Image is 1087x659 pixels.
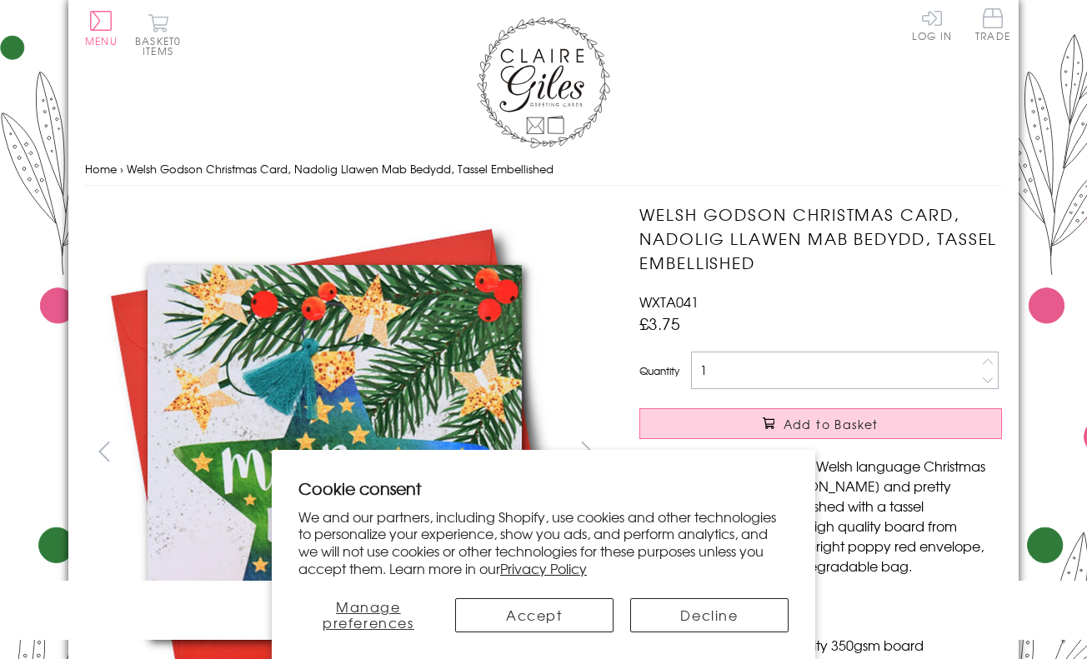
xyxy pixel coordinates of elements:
button: prev [85,432,123,470]
span: Welsh Godson Christmas Card, Nadolig Llawen Mab Bedydd, Tassel Embellished [127,161,554,177]
button: Manage preferences [298,598,438,632]
span: Menu [85,33,118,48]
img: Claire Giles Greetings Cards [477,17,610,148]
button: Add to Basket [639,408,1002,439]
span: £3.75 [639,312,680,335]
nav: breadcrumbs [85,152,1002,187]
a: Privacy Policy [500,558,587,578]
button: next [569,432,606,470]
span: 0 items [143,33,181,58]
span: WXTA041 [639,292,699,312]
p: A wonderful contemporary Welsh language Christmas card. A mix of bright [PERSON_NAME] and pretty ... [639,456,1002,576]
span: Manage preferences [323,597,414,632]
button: Decline [630,598,789,632]
button: Menu [85,11,118,46]
button: Basket0 items [135,13,181,56]
label: Quantity [639,363,679,378]
a: Log In [912,8,952,41]
h1: Welsh Godson Christmas Card, Nadolig Llawen Mab Bedydd, Tassel Embellished [639,202,1002,274]
button: Accept [455,598,614,632]
span: › [120,161,123,177]
a: Home [85,161,117,177]
li: Printed in the U.K on quality 350gsm board [656,635,1002,655]
h2: Cookie consent [298,477,789,500]
a: Trade [975,8,1010,44]
p: We and our partners, including Shopify, use cookies and other technologies to personalize your ex... [298,508,789,577]
span: Add to Basket [784,416,879,432]
span: Trade [975,8,1010,41]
